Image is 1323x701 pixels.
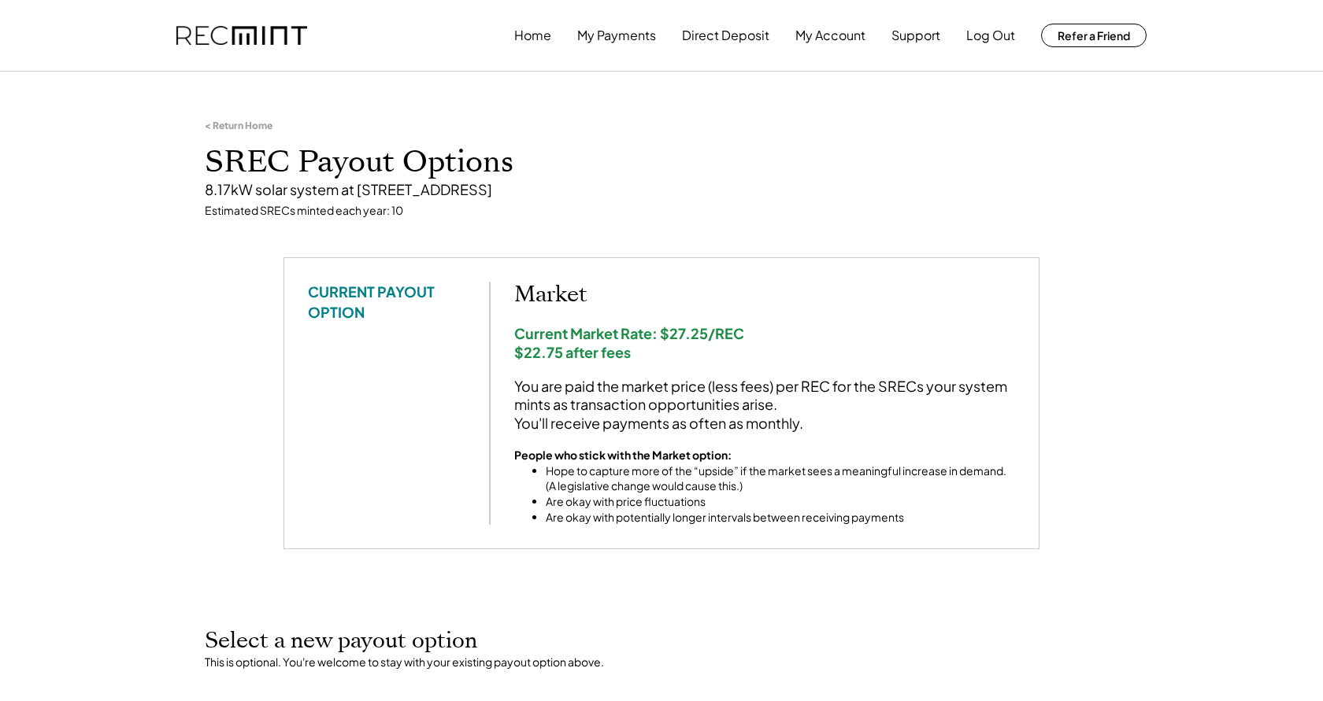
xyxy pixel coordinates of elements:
div: 8.17kW solar system at [STREET_ADDRESS] [205,180,1118,198]
button: Refer a Friend [1041,24,1147,47]
button: Support [891,20,940,51]
li: Are okay with price fluctuations [546,494,1015,510]
button: Direct Deposit [682,20,769,51]
img: recmint-logotype%403x.png [176,26,307,46]
h1: SREC Payout Options [205,144,1118,181]
div: You are paid the market price (less fees) per REC for the SRECs your system mints as transaction ... [514,377,1015,432]
li: Hope to capture more of the “upside” if the market sees a meaningful increase in demand. (A legis... [546,463,1015,494]
strong: People who stick with the Market option: [514,448,732,462]
button: Home [514,20,551,51]
button: My Payments [577,20,656,51]
div: < Return Home [205,120,272,132]
div: This is optional. You're welcome to stay with your existing payout option above. [205,655,1118,670]
button: My Account [795,20,865,51]
h2: Market [514,282,1015,308]
h2: Select a new payout option [205,628,1118,655]
div: Estimated SRECs minted each year: 10 [205,203,1118,219]
div: Current Market Rate: $27.25/REC $22.75 after fees [514,324,1015,361]
button: Log Out [966,20,1015,51]
div: CURRENT PAYOUT OPTION [308,282,465,321]
li: Are okay with potentially longer intervals between receiving payments [546,510,1015,526]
